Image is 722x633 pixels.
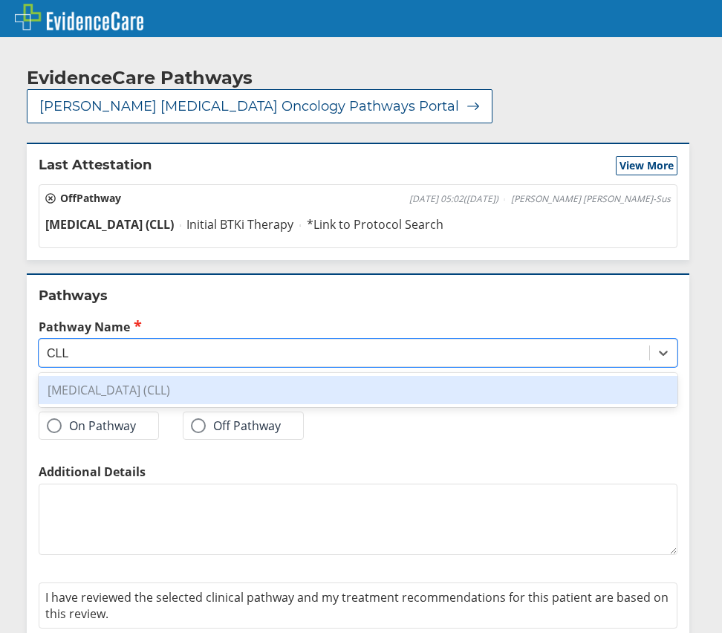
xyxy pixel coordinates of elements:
[47,418,136,433] label: On Pathway
[511,193,671,205] span: [PERSON_NAME] [PERSON_NAME]-Sus
[27,67,253,89] h2: EvidenceCare Pathways
[186,216,293,233] span: Initial BTKi Therapy
[616,156,677,175] button: View More
[39,318,677,335] label: Pathway Name
[39,376,677,404] div: [MEDICAL_DATA] (CLL)
[39,156,152,175] h2: Last Attestation
[45,191,121,206] span: Off Pathway
[409,193,498,205] span: [DATE] 05:02 ( [DATE] )
[39,464,677,480] label: Additional Details
[45,216,174,233] span: [MEDICAL_DATA] (CLL)
[39,287,677,305] h2: Pathways
[27,89,492,123] button: [PERSON_NAME] [MEDICAL_DATA] Oncology Pathways Portal
[619,158,674,173] span: View More
[39,97,459,115] span: [PERSON_NAME] [MEDICAL_DATA] Oncology Pathways Portal
[191,418,281,433] label: Off Pathway
[45,589,669,622] span: I have reviewed the selected clinical pathway and my treatment recommendations for this patient a...
[15,4,143,30] img: EvidenceCare
[307,216,443,233] span: *Link to Protocol Search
